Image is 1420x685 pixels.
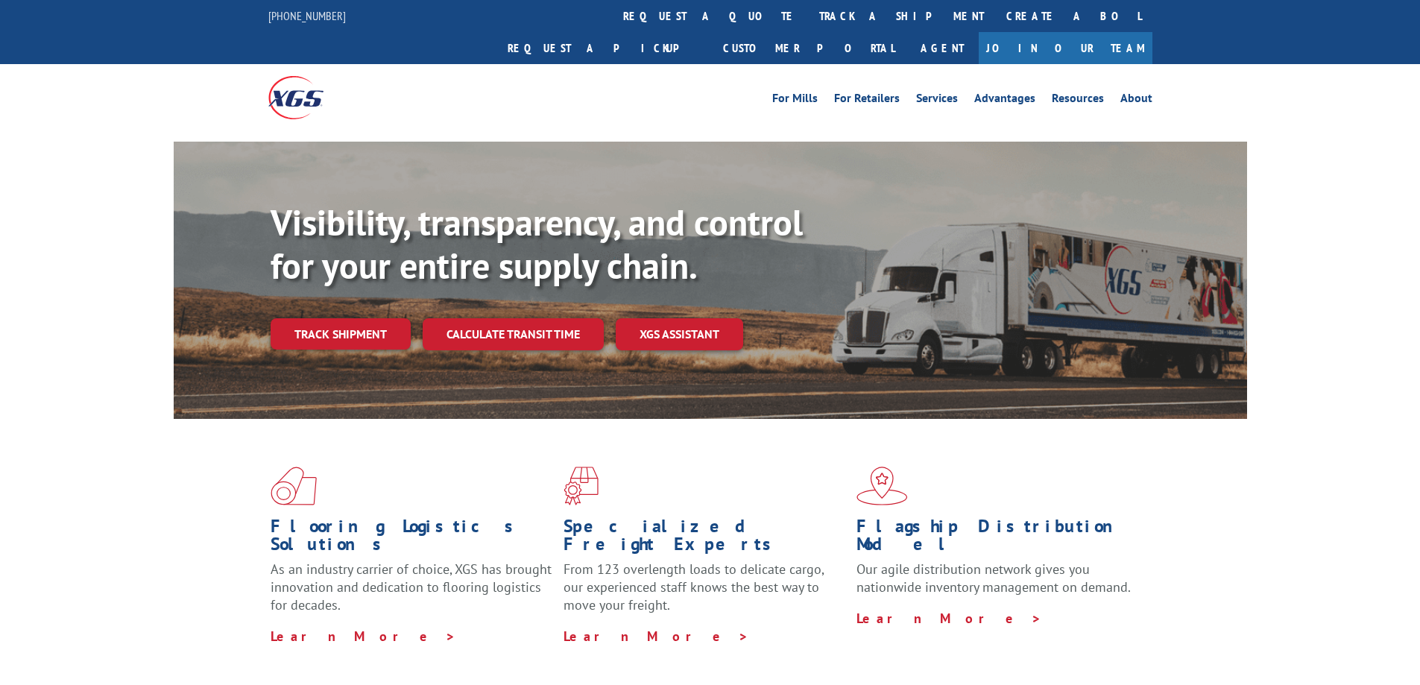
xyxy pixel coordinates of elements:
a: Customer Portal [712,32,906,64]
a: Join Our Team [979,32,1152,64]
p: From 123 overlength loads to delicate cargo, our experienced staff knows the best way to move you... [564,561,845,627]
img: xgs-icon-total-supply-chain-intelligence-red [271,467,317,505]
a: Learn More > [271,628,456,645]
a: Resources [1052,92,1104,109]
img: xgs-icon-focused-on-flooring-red [564,467,599,505]
a: Advantages [974,92,1035,109]
span: Our agile distribution network gives you nationwide inventory management on demand. [856,561,1131,596]
a: Calculate transit time [423,318,604,350]
h1: Flooring Logistics Solutions [271,517,552,561]
a: Services [916,92,958,109]
img: xgs-icon-flagship-distribution-model-red [856,467,908,505]
b: Visibility, transparency, and control for your entire supply chain. [271,199,803,288]
a: XGS ASSISTANT [616,318,743,350]
a: About [1120,92,1152,109]
span: As an industry carrier of choice, XGS has brought innovation and dedication to flooring logistics... [271,561,552,613]
h1: Flagship Distribution Model [856,517,1138,561]
a: For Retailers [834,92,900,109]
a: Learn More > [564,628,749,645]
a: For Mills [772,92,818,109]
a: Request a pickup [496,32,712,64]
a: Agent [906,32,979,64]
a: Learn More > [856,610,1042,627]
h1: Specialized Freight Experts [564,517,845,561]
a: Track shipment [271,318,411,350]
a: [PHONE_NUMBER] [268,8,346,23]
